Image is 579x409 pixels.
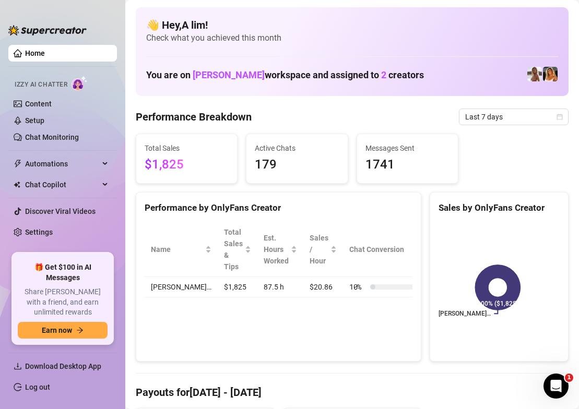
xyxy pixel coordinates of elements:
th: Chat Conversion [343,222,431,277]
a: Setup [25,116,44,125]
button: Earn nowarrow-right [18,322,108,339]
a: Home [25,49,45,57]
span: 1741 [365,155,450,175]
h1: You are on workspace and assigned to creators [146,69,424,81]
img: Summer [527,67,542,81]
span: $1,825 [145,155,229,175]
h4: Payouts for [DATE] - [DATE] [136,385,569,400]
h4: 👋 Hey, A lim ! [146,18,558,32]
span: Izzy AI Chatter [15,80,67,90]
span: Earn now [42,326,72,334]
img: Brooke [543,67,558,81]
span: thunderbolt [14,160,22,168]
span: Chat Copilot [25,176,99,193]
span: download [14,362,22,370]
a: Content [25,100,52,108]
img: AI Chatter [72,76,88,91]
text: [PERSON_NAME]… [439,310,491,318]
span: 1 [565,374,573,382]
span: Total Sales [145,142,229,154]
span: Last 7 days [465,109,562,125]
a: Discover Viral Videos [25,207,96,215]
div: Sales by OnlyFans Creator [439,201,560,215]
span: Active Chats [255,142,339,154]
h4: Performance Breakdown [136,110,252,124]
th: Name [145,222,218,277]
span: Automations [25,155,99,172]
td: [PERSON_NAME]… [145,277,218,297]
img: Chat Copilot [14,181,20,188]
span: [PERSON_NAME] [193,69,265,80]
a: Settings [25,228,53,236]
span: Chat Conversion [349,244,417,255]
span: 179 [255,155,339,175]
div: Est. Hours Worked [264,232,289,267]
span: Name [151,244,203,255]
span: Messages Sent [365,142,450,154]
span: Download Desktop App [25,362,101,370]
td: 87.5 h [257,277,303,297]
th: Sales / Hour [303,222,343,277]
span: 2 [381,69,386,80]
span: Check what you achieved this month [146,32,558,44]
th: Total Sales & Tips [218,222,257,277]
td: $20.86 [303,277,343,297]
a: Log out [25,383,50,391]
span: Sales / Hour [310,232,328,267]
span: Total Sales & Tips [224,226,243,272]
a: Chat Monitoring [25,133,79,141]
span: arrow-right [76,327,84,334]
span: calendar [557,114,563,120]
div: Performance by OnlyFans Creator [145,201,412,215]
td: $1,825 [218,277,257,297]
iframe: Intercom live chat [543,374,569,399]
span: 🎁 Get $100 in AI Messages [18,262,108,283]
span: 10 % [349,281,366,293]
span: Share [PERSON_NAME] with a friend, and earn unlimited rewards [18,287,108,318]
img: logo-BBDzfeDw.svg [8,25,87,35]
